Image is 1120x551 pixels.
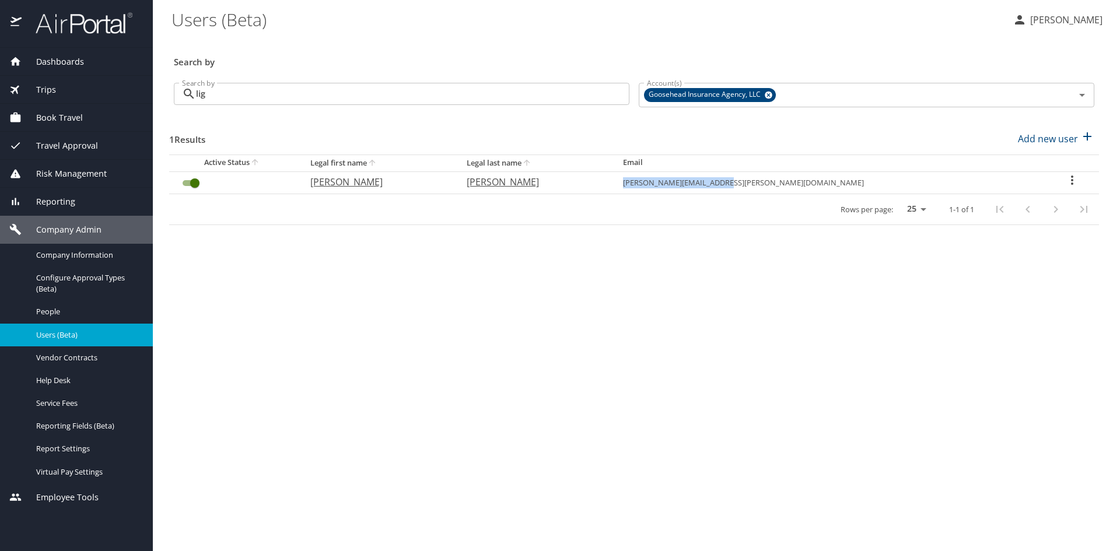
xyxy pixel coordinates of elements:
th: Legal last name [457,155,614,171]
span: People [36,306,139,317]
span: Reporting Fields (Beta) [36,420,139,431]
div: Goosehead Insurance Agency, LLC [644,88,776,102]
th: Active Status [169,155,301,171]
span: Service Fees [36,398,139,409]
p: Add new user [1018,132,1078,146]
button: sort [367,158,379,169]
p: [PERSON_NAME] [467,175,600,189]
td: [PERSON_NAME][EMAIL_ADDRESS][PERSON_NAME][DOMAIN_NAME] [614,171,1046,194]
span: Dashboards [22,55,84,68]
select: rows per page [898,201,930,218]
th: Legal first name [301,155,457,171]
button: sort [250,157,261,169]
span: Configure Approval Types (Beta) [36,272,139,294]
span: Employee Tools [22,491,99,504]
span: Reporting [22,195,75,208]
p: [PERSON_NAME] [1027,13,1102,27]
button: sort [521,158,533,169]
span: Report Settings [36,443,139,454]
img: airportal-logo.png [23,12,132,34]
span: Vendor Contracts [36,352,139,363]
span: Virtual Pay Settings [36,466,139,478]
span: Book Travel [22,111,83,124]
h3: 1 Results [169,126,205,146]
input: Search by name or email [196,83,629,105]
table: User Search Table [169,155,1099,225]
button: Add new user [1013,126,1099,152]
span: Help Desk [36,375,139,386]
button: Open [1074,87,1090,103]
img: icon-airportal.png [10,12,23,34]
span: Company Information [36,250,139,261]
span: Company Admin [22,223,101,236]
p: 1-1 of 1 [949,206,974,213]
span: Risk Management [22,167,107,180]
h1: Users (Beta) [171,1,1003,37]
span: Users (Beta) [36,329,139,341]
span: Goosehead Insurance Agency, LLC [644,89,768,101]
h3: Search by [174,48,1094,69]
th: Email [614,155,1046,171]
p: Rows per page: [841,206,893,213]
span: Travel Approval [22,139,98,152]
span: Trips [22,83,56,96]
p: [PERSON_NAME] [310,175,443,189]
button: [PERSON_NAME] [1008,9,1107,30]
